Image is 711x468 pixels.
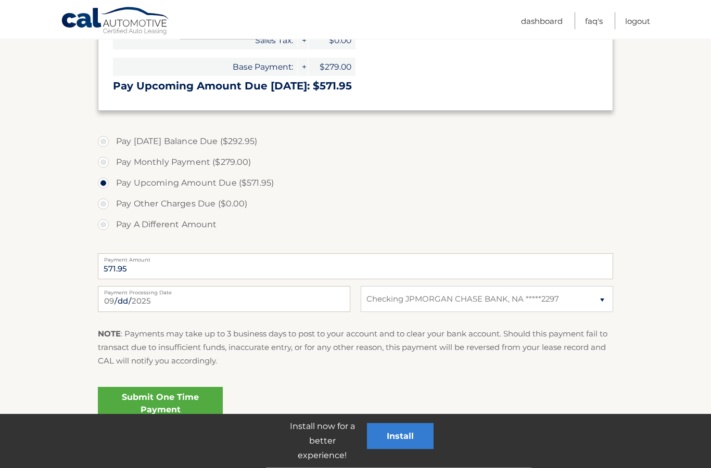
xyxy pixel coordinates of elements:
input: Payment Date [98,287,350,313]
label: Pay [DATE] Balance Due ($292.95) [98,132,613,152]
a: Submit One Time Payment [98,387,223,421]
a: Cal Automotive [61,7,170,37]
span: Sales Tax: [113,32,297,50]
button: Install [367,423,434,449]
a: FAQ's [585,12,603,30]
a: Dashboard [521,12,563,30]
span: $0.00 [309,32,355,50]
span: $279.00 [309,58,355,76]
label: Pay Monthly Payment ($279.00) [98,152,613,173]
p: : Payments may take up to 3 business days to post to your account and to clear your bank account.... [98,328,613,369]
span: + [298,32,308,50]
span: Base Payment: [113,58,297,76]
a: Logout [625,12,650,30]
span: + [298,58,308,76]
h3: Pay Upcoming Amount Due [DATE]: $571.95 [113,80,598,93]
label: Pay Other Charges Due ($0.00) [98,194,613,215]
input: Payment Amount [98,254,613,280]
label: Pay A Different Amount [98,215,613,236]
label: Payment Amount [98,254,613,262]
label: Payment Processing Date [98,287,350,295]
label: Pay Upcoming Amount Due ($571.95) [98,173,613,194]
p: Install now for a better experience! [277,419,367,463]
strong: NOTE [98,329,121,339]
